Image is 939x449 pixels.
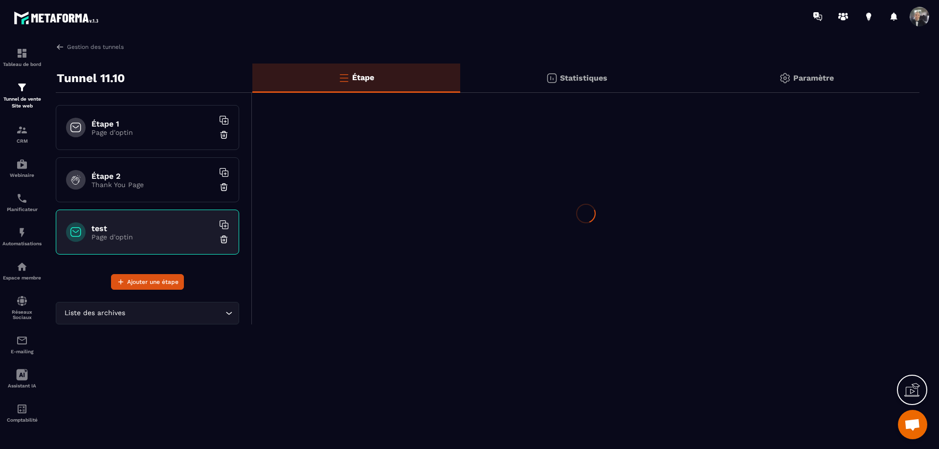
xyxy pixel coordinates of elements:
p: Paramètre [793,73,834,83]
p: Tableau de bord [2,62,42,67]
h6: test [91,224,214,233]
img: formation [16,124,28,136]
p: Tunnel 11.10 [57,68,125,88]
img: scheduler [16,192,28,204]
img: formation [16,82,28,93]
a: formationformationTunnel de vente Site web [2,74,42,117]
img: logo [14,9,102,27]
p: Page d'optin [91,128,214,136]
p: Réseaux Sociaux [2,309,42,320]
span: Ajouter une étape [127,277,179,287]
a: formationformationCRM [2,117,42,151]
img: formation [16,47,28,59]
input: Search for option [127,308,223,319]
p: Statistiques [560,73,607,83]
img: automations [16,227,28,238]
h6: Étape 2 [91,171,214,181]
img: automations [16,158,28,170]
div: Search for option [56,302,239,324]
p: Page d'optin [91,233,214,241]
img: automations [16,261,28,273]
a: Gestion des tunnels [56,43,124,51]
span: Liste des archives [62,308,127,319]
p: Thank You Page [91,181,214,189]
a: automationsautomationsEspace membre [2,254,42,288]
p: Étape [352,73,374,82]
h6: Étape 1 [91,119,214,128]
img: trash [219,130,229,140]
img: trash [219,182,229,192]
img: trash [219,235,229,244]
a: automationsautomationsAutomatisations [2,219,42,254]
p: Comptabilité [2,417,42,423]
p: Tunnel de vente Site web [2,96,42,109]
p: Assistant IA [2,383,42,388]
img: accountant [16,403,28,415]
img: email [16,335,28,346]
a: formationformationTableau de bord [2,40,42,74]
img: social-network [16,295,28,307]
button: Ajouter une étape [111,274,184,290]
p: Espace membre [2,275,42,280]
a: emailemailE-mailing [2,327,42,362]
p: CRM [2,138,42,144]
p: Automatisations [2,241,42,246]
p: Webinaire [2,172,42,178]
img: stats.20deebd0.svg [546,72,558,84]
a: accountantaccountantComptabilité [2,396,42,430]
a: social-networksocial-networkRéseaux Sociaux [2,288,42,327]
p: Planificateur [2,207,42,212]
a: automationsautomationsWebinaire [2,151,42,185]
a: schedulerschedulerPlanificateur [2,185,42,219]
img: bars-o.4a397970.svg [338,72,350,84]
a: Assistant IA [2,362,42,396]
div: Ouvrir le chat [898,410,927,439]
p: E-mailing [2,349,42,354]
img: arrow [56,43,65,51]
img: setting-gr.5f69749f.svg [779,72,791,84]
